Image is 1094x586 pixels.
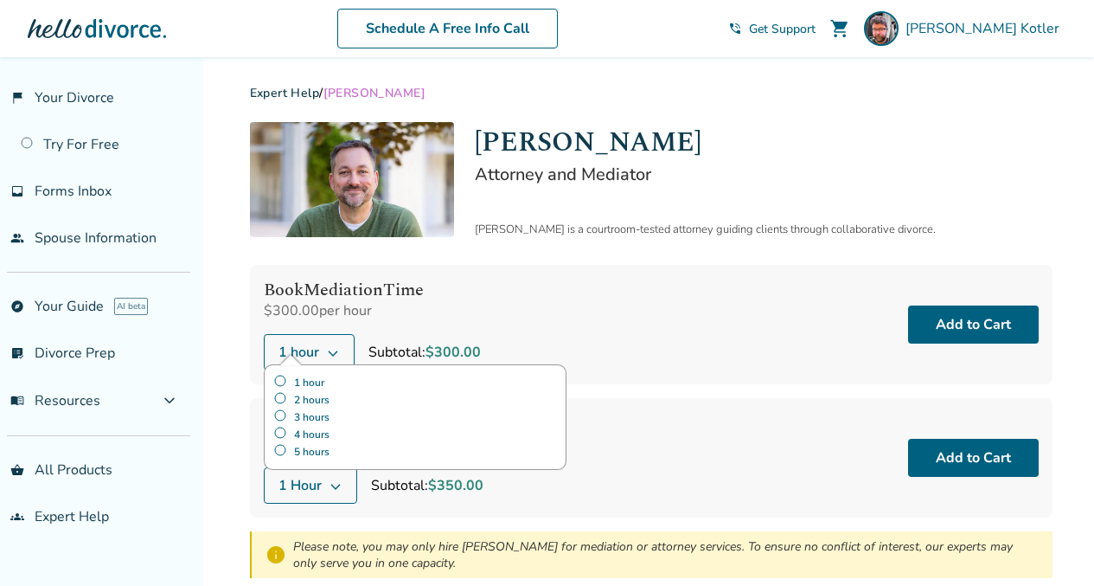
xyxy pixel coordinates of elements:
span: shopping_cart [829,18,850,39]
button: Add to Cart [908,306,1039,344]
span: info [266,544,286,565]
label: 1 hour [273,374,557,391]
span: list_alt_check [10,346,24,360]
div: / [250,85,1052,101]
a: Schedule A Free Info Call [337,9,558,48]
div: Please note, you may only hire [PERSON_NAME] for mediation or attorney services. To ensure no con... [293,538,1039,571]
img: Ryan K. [864,11,899,46]
span: shopping_basket [10,463,24,477]
span: inbox [10,184,24,198]
span: menu_book [10,394,24,408]
span: Forms Inbox [35,182,112,201]
span: explore [10,299,24,313]
span: AI beta [114,298,148,315]
label: 5 hours [273,443,557,460]
div: [PERSON_NAME] is a courtroom-tested attorney guiding clients through collaborative divorce. [475,222,1052,237]
span: people [10,231,24,245]
div: $300.00 per hour [264,301,481,320]
img: Neil Forester [250,122,454,237]
span: [PERSON_NAME] [323,85,425,101]
a: Expert Help [250,85,320,101]
span: flag_2 [10,91,24,105]
label: 3 hours [273,409,557,426]
span: 1 hour [278,342,319,363]
span: expand_more [159,390,180,411]
div: Subtotal: [368,342,481,363]
button: 1 hour [264,334,355,370]
h4: Book Mediation Time [264,279,481,301]
h2: Attorney and Mediator [475,163,1052,186]
span: phone_in_talk [728,22,742,35]
span: $350.00 [428,476,483,495]
span: $300.00 [425,343,481,362]
span: 1 Hour [278,475,322,496]
label: 2 hours [273,391,557,409]
a: phone_in_talkGet Support [728,21,816,37]
span: Resources [10,391,100,410]
span: groups [10,510,24,524]
iframe: Chat Widget [1008,503,1094,586]
span: [PERSON_NAME] Kotler [905,19,1066,38]
h1: [PERSON_NAME] [475,122,1052,163]
span: Get Support [749,21,816,37]
button: 1 Hour [264,467,357,504]
label: 4 hours [273,426,557,443]
div: Subtotal: [371,475,483,496]
button: Add to Cart [908,439,1039,477]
